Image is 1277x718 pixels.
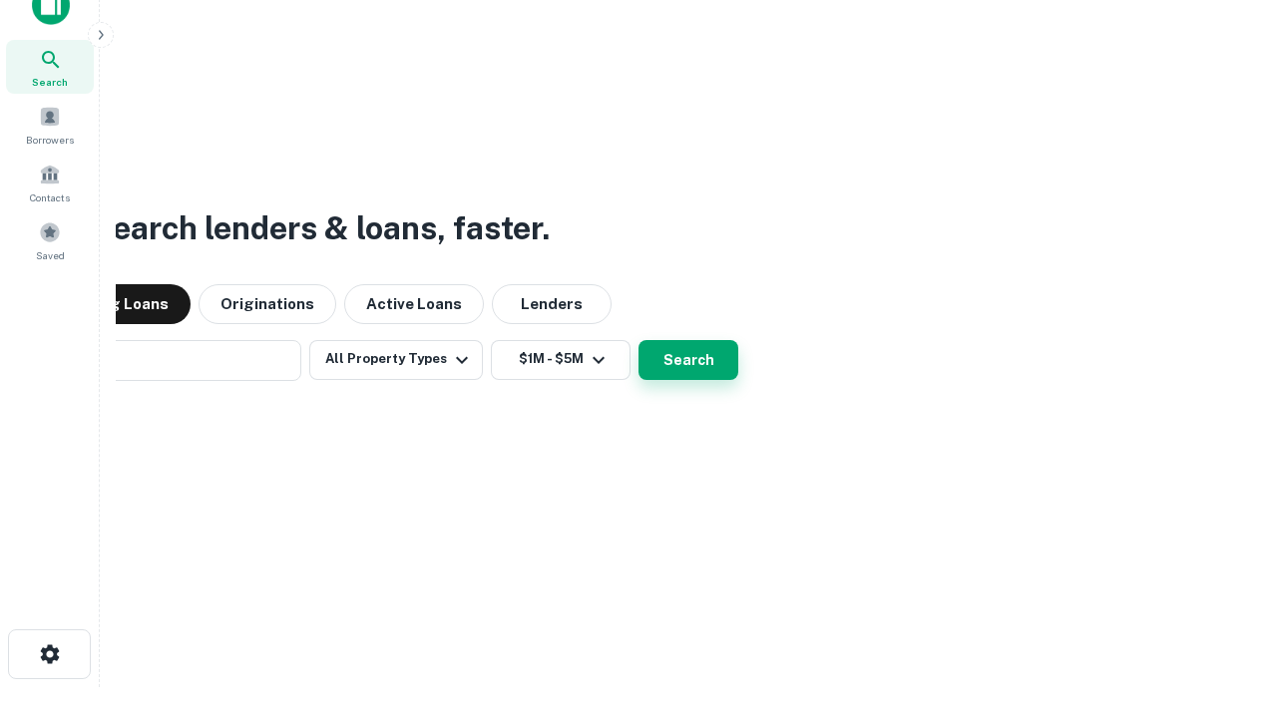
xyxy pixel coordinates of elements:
[344,284,484,324] button: Active Loans
[26,132,74,148] span: Borrowers
[32,74,68,90] span: Search
[36,247,65,263] span: Saved
[1177,558,1277,654] iframe: Chat Widget
[6,40,94,94] a: Search
[6,156,94,209] a: Contacts
[491,340,631,380] button: $1M - $5M
[6,98,94,152] a: Borrowers
[638,340,738,380] button: Search
[91,204,550,252] h3: Search lenders & loans, faster.
[30,189,70,205] span: Contacts
[199,284,336,324] button: Originations
[309,340,483,380] button: All Property Types
[6,213,94,267] a: Saved
[492,284,612,324] button: Lenders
